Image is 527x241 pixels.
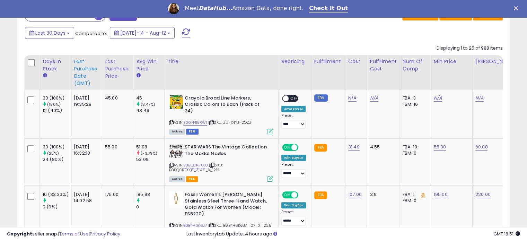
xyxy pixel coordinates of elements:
[283,145,291,150] span: ON
[437,45,503,52] div: Displaying 1 to 25 of 988 items
[43,58,68,72] div: Days In Stock
[185,5,304,12] div: Meet Amazon Data, done right.
[105,144,128,150] div: 55.00
[169,144,183,158] img: 51LJBYcPu-L._SL40_.jpg
[208,120,252,125] span: | SKU: ZU-X4YJ-2OZZ
[75,30,107,37] span: Compared to:
[167,58,275,65] div: Title
[493,231,520,237] span: 2025-09-12 18:51 GMT
[370,144,394,150] div: 4.55
[105,191,128,198] div: 175.00
[74,95,97,107] div: [DATE] 19:35:28
[185,191,269,219] b: Fossil Women's [PERSON_NAME] Stainless Steel Three-Hand Watch, Gold Watch For Women (Model: ES5220)
[314,94,328,102] small: FBM
[309,5,348,12] a: Check It Out
[348,95,357,102] a: N/A
[314,144,327,152] small: FBA
[403,101,425,107] div: FBM: 16
[514,6,521,10] div: Close
[141,150,157,156] small: (-3.79%)
[25,27,74,39] button: Last 30 Days
[186,231,520,238] div: Last InventoryLab Update: 4 hours ago.
[199,5,232,11] i: DataHub...
[348,191,362,198] a: 107.00
[434,144,446,150] a: 55.00
[403,191,425,198] div: FBA: 1
[185,144,269,158] b: STAR WARS The Vintage Collection The Modal Nodes
[475,144,488,150] a: 60.00
[348,58,364,65] div: Cost
[183,120,207,126] a: B00N415RWI
[403,58,428,72] div: Num of Comp.
[90,231,120,237] a: Privacy Policy
[136,144,164,150] div: 51.08
[370,58,397,72] div: Fulfillment Cost
[183,162,208,168] a: B0BQCRFXK8
[281,106,306,112] div: Amazon AI
[314,58,342,65] div: Fulfillment
[168,3,179,14] img: Profile image for Georgie
[136,191,164,198] div: 185.98
[43,144,71,150] div: 30 (100%)
[43,95,71,101] div: 30 (100%)
[370,95,378,102] a: N/A
[403,198,425,204] div: FBM: 0
[281,113,306,129] div: Preset:
[169,95,183,109] img: 51XWvE3m6CL._SL40_.jpg
[105,58,130,80] div: Last Purchase Price
[281,155,306,161] div: Win BuyBox
[186,129,199,135] span: FBM
[74,58,99,87] div: Last Purchase Date (GMT)
[297,192,308,198] span: OFF
[136,58,161,72] div: Avg Win Price
[43,72,47,79] small: Days In Stock.
[7,231,120,238] div: seller snap | |
[434,58,469,65] div: Min Price
[169,162,223,173] span: | SKU: B0BQCRFXK8_31.49_X_1215
[475,58,517,65] div: [PERSON_NAME]
[47,102,61,107] small: (150%)
[43,107,71,114] div: 12 (40%)
[43,204,71,210] div: 0 (0%)
[281,58,308,65] div: Repricing
[297,145,308,150] span: OFF
[169,129,185,135] span: All listings currently available for purchase on Amazon
[403,144,425,150] div: FBA: 19
[43,191,71,198] div: 10 (33.33%)
[136,72,140,79] small: Avg Win Price.
[120,29,166,36] span: [DATE]-14 - Aug-12
[475,95,484,102] a: N/A
[169,144,273,181] div: ASIN:
[136,156,164,163] div: 53.09
[47,150,59,156] small: (25%)
[403,150,425,156] div: FBM: 0
[283,192,291,198] span: ON
[105,95,128,101] div: 45.00
[110,27,175,39] button: [DATE]-14 - Aug-12
[281,210,306,225] div: Preset:
[281,202,306,208] div: Win BuyBox
[186,176,198,182] span: FBA
[169,176,185,182] span: All listings currently available for purchase on Amazon
[169,191,183,205] img: 31tJvUBAUcL._SL40_.jpg
[74,191,97,204] div: [DATE] 14:02:58
[136,95,164,101] div: 45
[59,231,89,237] a: Terms of Use
[434,95,442,102] a: N/A
[74,144,97,156] div: [DATE] 16:32:18
[136,204,164,210] div: 0
[434,191,448,198] a: 195.00
[348,144,360,150] a: 31.49
[35,29,65,36] span: Last 30 Days
[141,102,155,107] small: (3.47%)
[185,95,269,116] b: Crayola Broad Line Markers, Classic Colors 10 Each (Pack of 24)
[289,95,300,101] span: OFF
[370,191,394,198] div: 3.9
[136,107,164,114] div: 43.49
[475,191,491,198] a: 220.00
[43,156,71,163] div: 24 (80%)
[281,162,306,178] div: Preset:
[7,231,32,237] strong: Copyright
[403,95,425,101] div: FBA: 3
[314,191,327,199] small: FBA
